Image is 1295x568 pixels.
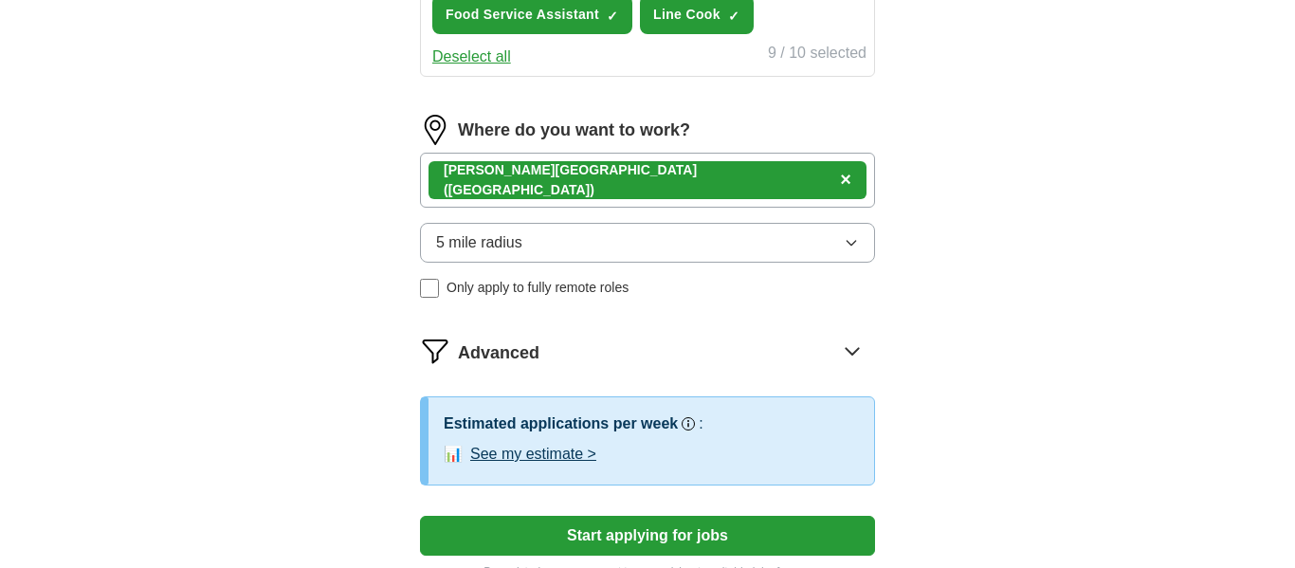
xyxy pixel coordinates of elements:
strong: [PERSON_NAME] [444,162,555,177]
span: Advanced [458,340,539,366]
div: [GEOGRAPHIC_DATA] [444,160,832,200]
h3: : [699,412,702,435]
button: × [840,166,851,194]
span: 5 mile radius [436,231,522,254]
button: Start applying for jobs [420,516,875,556]
button: 5 mile radius [420,223,875,263]
button: See my estimate > [470,443,596,466]
span: × [840,169,851,190]
input: Only apply to fully remote roles [420,279,439,298]
span: Line Cook [653,5,720,25]
span: ✓ [607,9,618,24]
span: ✓ [728,9,739,24]
h3: Estimated applications per week [444,412,678,435]
div: 9 / 10 selected [768,42,866,68]
span: ([GEOGRAPHIC_DATA]) [444,182,594,197]
span: 📊 [444,443,463,466]
span: Food Service Assistant [446,5,599,25]
span: Only apply to fully remote roles [447,278,629,298]
label: Where do you want to work? [458,118,690,143]
button: Deselect all [432,46,511,68]
img: location.png [420,115,450,145]
img: filter [420,336,450,366]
